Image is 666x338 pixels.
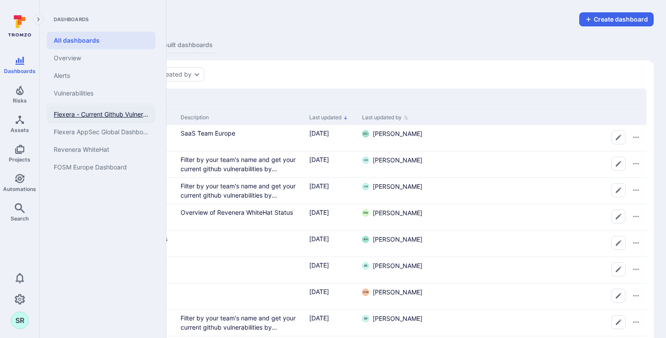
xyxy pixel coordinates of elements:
[611,315,625,329] button: Edit dashboard
[309,314,329,322] span: [DATE]
[146,37,218,53] a: Pre-built dashboards
[359,310,433,336] div: Cell for Last updated by
[177,151,306,177] div: Cell for Description
[433,231,647,257] div: Cell for
[359,151,433,177] div: Cell for Last updated by
[309,235,329,242] span: [DATE]
[306,151,359,177] div: Cell for Last updated
[54,128,148,136] span: Flexera AppSec Global Dashboard
[177,178,306,204] div: Cell for Description
[362,261,422,270] a: SR[PERSON_NAME]
[4,68,36,74] span: Dashboards
[362,314,422,323] a: SR[PERSON_NAME]
[362,288,422,297] a: DW[PERSON_NAME]
[611,157,625,171] button: Edit dashboard
[611,289,625,303] button: Edit dashboard
[629,209,643,224] button: Row actions menu
[181,155,302,173] div: Filter by your team's name and get your current github vulnerabilities by repositories. These vul...
[306,283,359,309] div: Cell for Last updated
[433,257,647,283] div: Cell for
[362,183,369,190] div: Upendra Singh
[611,262,625,276] button: Edit dashboard
[433,178,647,204] div: Cell for
[306,125,359,151] div: Cell for Last updated
[359,283,433,309] div: Cell for Last updated by
[52,37,654,53] div: dashboards tabs
[629,262,643,276] button: Row actions menu
[362,262,369,269] div: Saurabh Raje
[629,183,643,197] button: Row actions menu
[309,182,329,190] span: [DATE]
[611,209,625,224] button: Edit dashboard
[47,16,155,23] span: Dashboards
[11,312,29,329] button: SR
[47,49,155,67] a: Overview
[433,204,647,230] div: Cell for
[306,310,359,336] div: Cell for Last updated
[343,113,348,122] p: Sorted by: Alphabetically (Z-A)
[177,257,306,283] div: Cell for Description
[362,236,369,243] div: Andy Hsu
[433,283,647,309] div: Cell for
[362,289,369,296] div: Daniel Wahlqvist
[177,231,306,257] div: Cell for Description
[433,310,647,336] div: Cell for
[309,129,329,137] span: [DATE]
[359,257,433,283] div: Cell for Last updated by
[362,315,369,322] div: Saurabh Raje
[9,156,30,163] span: Projects
[373,156,422,165] span: [PERSON_NAME]
[47,67,155,84] a: Alerts
[181,114,302,121] div: Description
[579,12,654,26] button: Create dashboard menu
[33,14,44,25] button: Expand navigation menu
[359,204,433,230] div: Cell for Last updated by
[309,261,329,269] span: [DATE]
[373,288,422,297] span: [PERSON_NAME]
[362,130,369,137] div: Dan Cundy
[629,157,643,171] button: Row actions menu
[47,141,155,158] a: Revenera WhiteHat
[373,182,422,191] span: [PERSON_NAME]
[306,204,359,230] div: Cell for Last updated
[159,71,192,78] button: Created by
[193,71,200,78] button: Expand dropdown
[373,261,422,270] span: [PERSON_NAME]
[306,231,359,257] div: Cell for Last updated
[359,231,433,257] div: Cell for Last updated by
[433,125,647,151] div: Cell for
[433,151,647,177] div: Cell for
[47,106,155,123] a: Flexera - Current Github Vulnerabilities
[306,257,359,283] div: Cell for Last updated
[362,182,422,191] a: US[PERSON_NAME]
[362,209,422,217] a: PW[PERSON_NAME]
[359,178,433,204] div: Cell for Last updated by
[362,156,422,165] a: US[PERSON_NAME]
[47,158,155,176] a: FOSM Europe Dashboard
[362,129,422,138] a: DC[PERSON_NAME]
[47,84,155,102] a: Vulnerabilities
[177,204,306,230] div: Cell for Description
[611,183,625,197] button: Edit dashboard
[373,129,422,138] span: [PERSON_NAME]
[177,283,306,309] div: Cell for Description
[306,178,359,204] div: Cell for Last updated
[35,16,41,23] i: Expand navigation menu
[611,130,625,144] button: Edit dashboard
[47,32,155,49] a: All dashboards
[11,215,29,222] span: Search
[54,110,148,118] span: Flexera - Current Github Vulnerabilities
[47,123,155,141] a: Flexera AppSec Global Dashboard
[54,163,127,171] span: FOSM Europe Dashboard
[373,235,422,244] span: [PERSON_NAME]
[177,125,306,151] div: Cell for Description
[181,313,302,332] div: Filter by your team's name and get your current github vulnerabilities by repositories. These vul...
[629,130,643,144] button: Row actions menu
[13,97,27,104] span: Risks
[629,289,643,303] button: Row actions menu
[629,236,643,250] button: Row actions menu
[309,114,348,121] button: Sort by Last updated
[309,288,329,295] span: [DATE]
[11,312,29,329] div: Saurabh Raje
